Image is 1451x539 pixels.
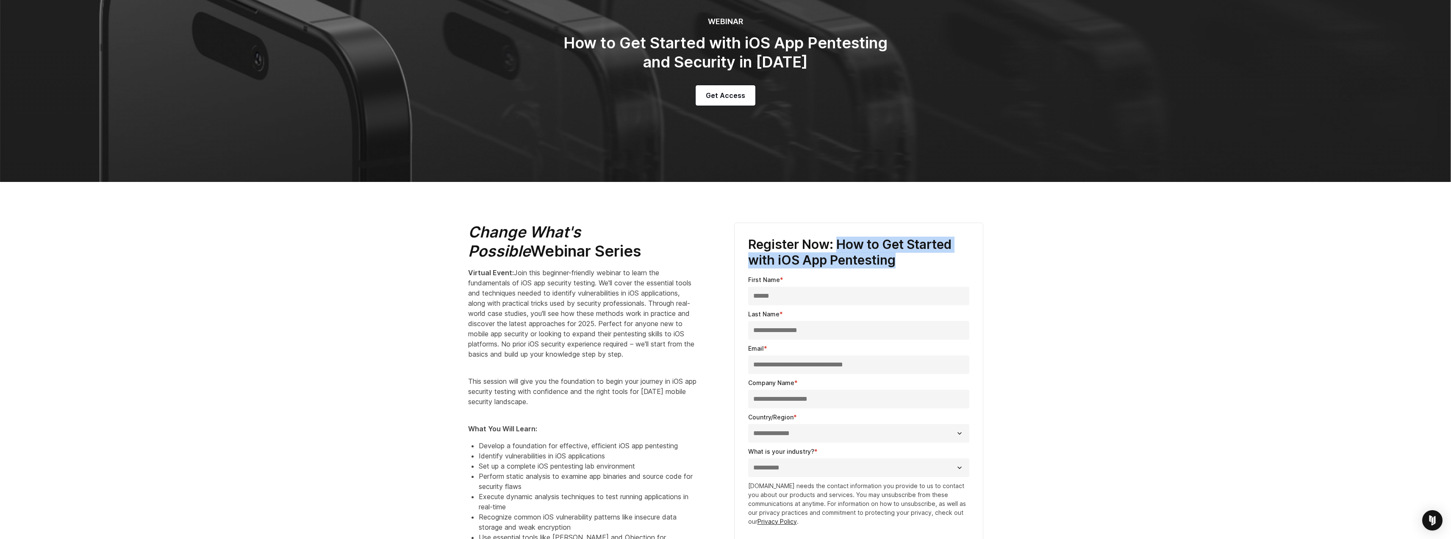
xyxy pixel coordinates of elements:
[468,223,581,260] em: Change What's Possible
[468,424,537,433] strong: What You Will Learn:
[757,518,797,525] a: Privacy Policy
[748,448,814,455] span: What is your industry?
[748,481,969,526] p: [DOMAIN_NAME] needs the contact information you provide to us to contact you about our products a...
[468,223,697,261] h2: Webinar Series
[748,413,793,421] span: Country/Region
[479,441,697,451] li: Develop a foundation for effective, efficient iOS app pentesting
[479,451,697,461] li: Identify vulnerabilities in iOS applications
[468,377,696,406] span: This session will give you the foundation to begin your journey in iOS app security testing with ...
[748,310,780,318] span: Last Name
[748,276,780,283] span: First Name
[748,345,764,352] span: Email
[748,237,969,268] h3: Register Now: How to Get Started with iOS App Pentesting
[706,90,745,101] span: Get Access
[748,379,794,386] span: Company Name
[468,268,694,358] span: Join this beginner-friendly webinar to learn the fundamentals of iOS app security testing. We'll ...
[479,492,697,512] li: Execute dynamic analysis techniques to test running applications in real-time
[479,471,697,492] li: Perform static analysis to examine app binaries and source code for security flaws
[479,512,697,532] li: Recognize common iOS vulnerability patterns like insecure data storage and weak encryption
[468,268,514,277] strong: Virtual Event:
[1422,510,1443,531] div: Open Intercom Messenger
[479,461,697,471] li: Set up a complete iOS pentesting lab environment
[696,85,755,106] a: Get Access
[556,34,895,72] h2: How to Get Started with iOS App Pentesting and Security in [DATE]
[556,17,895,27] h6: WEBINAR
